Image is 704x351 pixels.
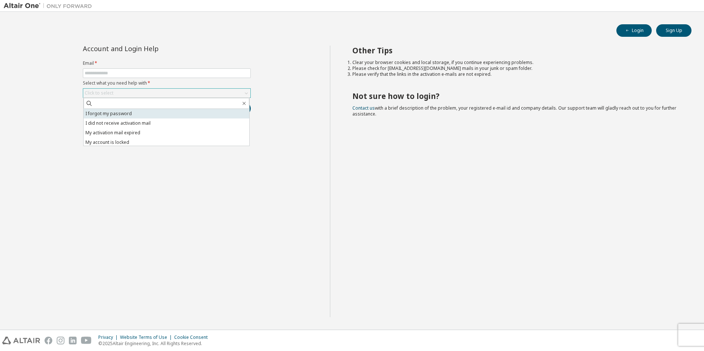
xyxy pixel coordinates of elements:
[4,2,96,10] img: Altair One
[2,337,40,344] img: altair_logo.svg
[81,337,92,344] img: youtube.svg
[352,105,375,111] a: Contact us
[83,80,251,86] label: Select what you need help with
[69,337,77,344] img: linkedin.svg
[45,337,52,344] img: facebook.svg
[656,24,691,37] button: Sign Up
[352,71,679,77] li: Please verify that the links in the activation e-mails are not expired.
[352,65,679,71] li: Please check for [EMAIL_ADDRESS][DOMAIN_NAME] mails in your junk or spam folder.
[174,334,212,340] div: Cookie Consent
[352,91,679,101] h2: Not sure how to login?
[83,46,217,52] div: Account and Login Help
[57,337,64,344] img: instagram.svg
[616,24,652,37] button: Login
[85,90,113,96] div: Click to select
[84,109,249,118] li: I forgot my password
[98,334,120,340] div: Privacy
[83,60,251,66] label: Email
[352,46,679,55] h2: Other Tips
[352,105,676,117] span: with a brief description of the problem, your registered e-mail id and company details. Our suppo...
[120,334,174,340] div: Website Terms of Use
[352,60,679,65] li: Clear your browser cookies and local storage, if you continue experiencing problems.
[83,89,250,97] div: Click to select
[98,340,212,347] p: © 2025 Altair Engineering, Inc. All Rights Reserved.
